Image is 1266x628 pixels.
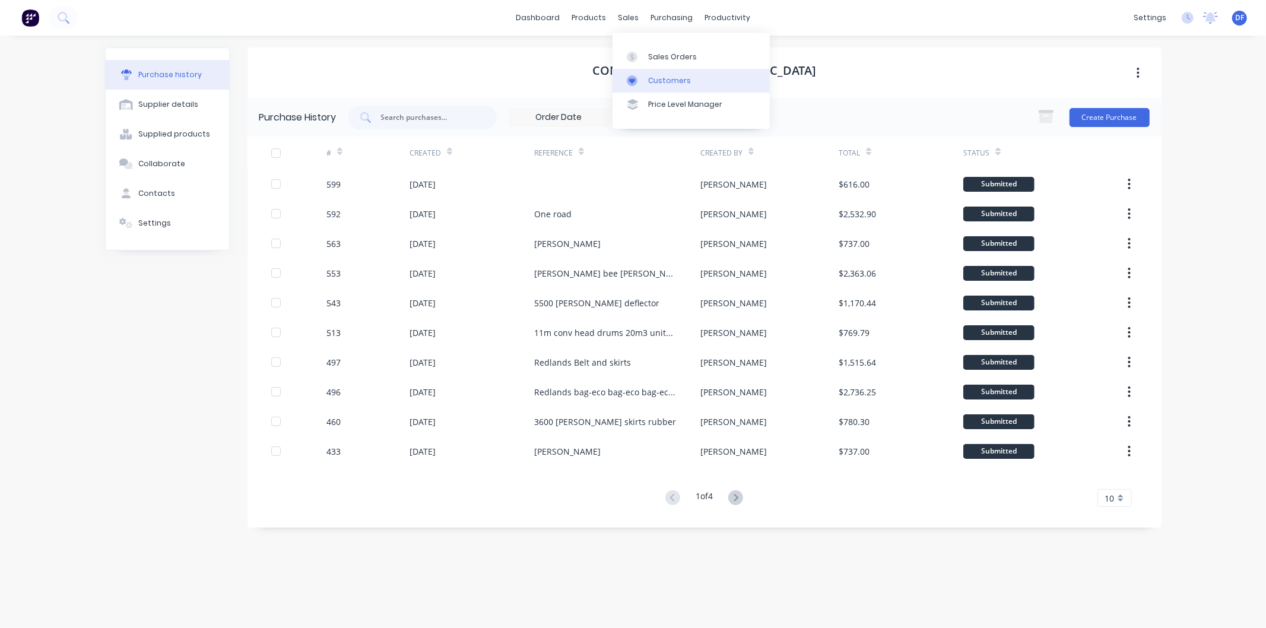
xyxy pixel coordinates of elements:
[410,148,441,158] div: Created
[839,208,876,220] div: $2,532.90
[534,386,677,398] div: Redlands bag-eco bag-eco bag-eco stock
[534,356,631,369] div: Redlands Belt and skirts
[700,297,767,309] div: [PERSON_NAME]
[645,9,699,27] div: purchasing
[839,148,860,158] div: Total
[700,445,767,458] div: [PERSON_NAME]
[700,237,767,250] div: [PERSON_NAME]
[839,356,876,369] div: $1,515.64
[963,385,1035,399] div: Submitted
[410,267,436,280] div: [DATE]
[138,99,198,110] div: Supplier details
[138,158,185,169] div: Collaborate
[410,297,436,309] div: [DATE]
[963,266,1035,281] div: Submitted
[963,325,1035,340] div: Submitted
[410,178,436,191] div: [DATE]
[534,148,573,158] div: Reference
[613,45,770,68] a: Sales Orders
[326,178,341,191] div: 599
[326,416,341,428] div: 460
[696,490,713,507] div: 1 of 4
[700,178,767,191] div: [PERSON_NAME]
[1128,9,1172,27] div: settings
[612,9,645,27] div: sales
[326,148,331,158] div: #
[138,69,202,80] div: Purchase history
[509,109,609,126] input: Order Date
[1235,12,1244,23] span: DF
[21,9,39,27] img: Factory
[700,148,743,158] div: Created By
[106,208,229,238] button: Settings
[326,208,341,220] div: 592
[613,69,770,93] a: Customers
[380,112,478,123] input: Search purchases...
[700,267,767,280] div: [PERSON_NAME]
[613,93,770,116] a: Price Level Manager
[326,326,341,339] div: 513
[963,296,1035,310] div: Submitted
[410,208,436,220] div: [DATE]
[106,179,229,208] button: Contacts
[700,208,767,220] div: [PERSON_NAME]
[410,237,436,250] div: [DATE]
[700,326,767,339] div: [PERSON_NAME]
[648,75,691,86] div: Customers
[839,237,870,250] div: $737.00
[592,64,816,78] h1: Conveyor Belts [GEOGRAPHIC_DATA]
[648,52,697,62] div: Sales Orders
[410,326,436,339] div: [DATE]
[534,297,659,309] div: 5500 [PERSON_NAME] deflector
[700,386,767,398] div: [PERSON_NAME]
[839,445,870,458] div: $737.00
[963,207,1035,221] div: Submitted
[106,119,229,149] button: Supplied products
[700,356,767,369] div: [PERSON_NAME]
[963,148,989,158] div: Status
[534,416,676,428] div: 3600 [PERSON_NAME] skirts rubber
[839,386,876,398] div: $2,736.25
[963,236,1035,251] div: Submitted
[326,267,341,280] div: 553
[963,414,1035,429] div: Submitted
[963,177,1035,192] div: Submitted
[534,237,601,250] div: [PERSON_NAME]
[648,99,722,110] div: Price Level Manager
[106,90,229,119] button: Supplier details
[534,267,677,280] div: [PERSON_NAME] bee [PERSON_NAME]
[963,355,1035,370] div: Submitted
[839,267,876,280] div: $2,363.06
[699,9,756,27] div: productivity
[410,356,436,369] div: [DATE]
[326,237,341,250] div: 563
[839,178,870,191] div: $616.00
[138,188,175,199] div: Contacts
[700,416,767,428] div: [PERSON_NAME]
[326,386,341,398] div: 496
[410,386,436,398] div: [DATE]
[839,297,876,309] div: $1,170.44
[326,445,341,458] div: 433
[534,326,677,339] div: 11m conv head drums 20m3 units head drums
[138,129,210,139] div: Supplied products
[1070,108,1150,127] button: Create Purchase
[534,208,572,220] div: One road
[1105,492,1115,505] span: 10
[534,445,601,458] div: [PERSON_NAME]
[106,60,229,90] button: Purchase history
[106,149,229,179] button: Collaborate
[138,218,171,229] div: Settings
[839,326,870,339] div: $769.79
[326,356,341,369] div: 497
[839,416,870,428] div: $780.30
[566,9,612,27] div: products
[410,416,436,428] div: [DATE]
[326,297,341,309] div: 543
[963,444,1035,459] div: Submitted
[510,9,566,27] a: dashboard
[259,110,337,125] div: Purchase History
[410,445,436,458] div: [DATE]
